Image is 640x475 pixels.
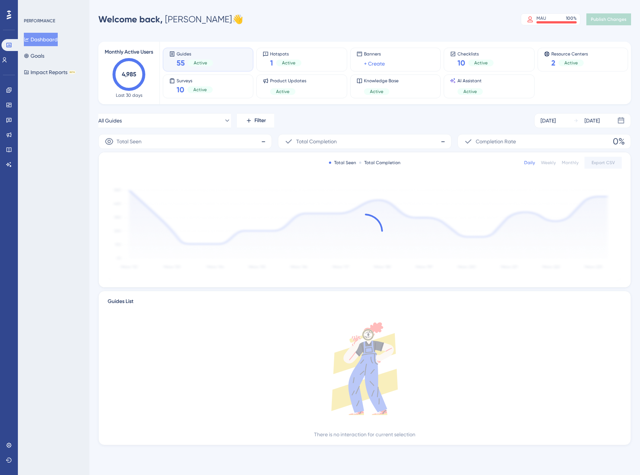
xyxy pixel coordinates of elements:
[270,58,273,68] span: 1
[457,51,494,56] span: Checklists
[329,160,356,166] div: Total Seen
[524,160,535,166] div: Daily
[270,51,301,56] span: Hotspots
[463,89,477,95] span: Active
[105,48,153,57] span: Monthly Active Users
[457,78,483,84] span: AI Assistant
[98,113,231,128] button: All Guides
[117,137,142,146] span: Total Seen
[359,160,400,166] div: Total Completion
[441,136,445,147] span: -
[296,137,337,146] span: Total Completion
[270,78,306,84] span: Product Updates
[98,13,243,25] div: [PERSON_NAME] 👋
[562,160,579,166] div: Monthly
[541,116,556,125] div: [DATE]
[364,51,385,57] span: Banners
[586,13,631,25] button: Publish Changes
[276,89,289,95] span: Active
[613,136,625,147] span: 0%
[261,136,266,147] span: -
[282,60,295,66] span: Active
[591,16,627,22] span: Publish Changes
[551,58,555,68] span: 2
[194,60,207,66] span: Active
[24,33,58,46] button: Dashboard
[193,87,207,93] span: Active
[592,160,615,166] span: Export CSV
[24,49,44,63] button: Goals
[98,14,163,25] span: Welcome back,
[122,71,136,78] text: 4,985
[98,116,122,125] span: All Guides
[177,58,185,68] span: 55
[566,15,577,21] div: 100 %
[24,18,55,24] div: PERFORMANCE
[584,116,600,125] div: [DATE]
[541,160,556,166] div: Weekly
[69,70,76,74] div: BETA
[24,66,76,79] button: Impact ReportsBETA
[116,92,142,98] span: Last 30 days
[584,157,622,169] button: Export CSV
[177,78,213,83] span: Surveys
[536,15,546,21] div: MAU
[177,85,184,95] span: 10
[551,51,588,56] span: Resource Centers
[476,137,516,146] span: Completion Rate
[370,89,383,95] span: Active
[564,60,578,66] span: Active
[254,116,266,125] span: Filter
[364,78,399,84] span: Knowledge Base
[314,430,415,439] div: There is no interaction for current selection
[237,113,274,128] button: Filter
[474,60,488,66] span: Active
[108,297,133,310] span: Guides List
[457,58,465,68] span: 10
[364,59,385,68] a: + Create
[177,51,213,56] span: Guides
